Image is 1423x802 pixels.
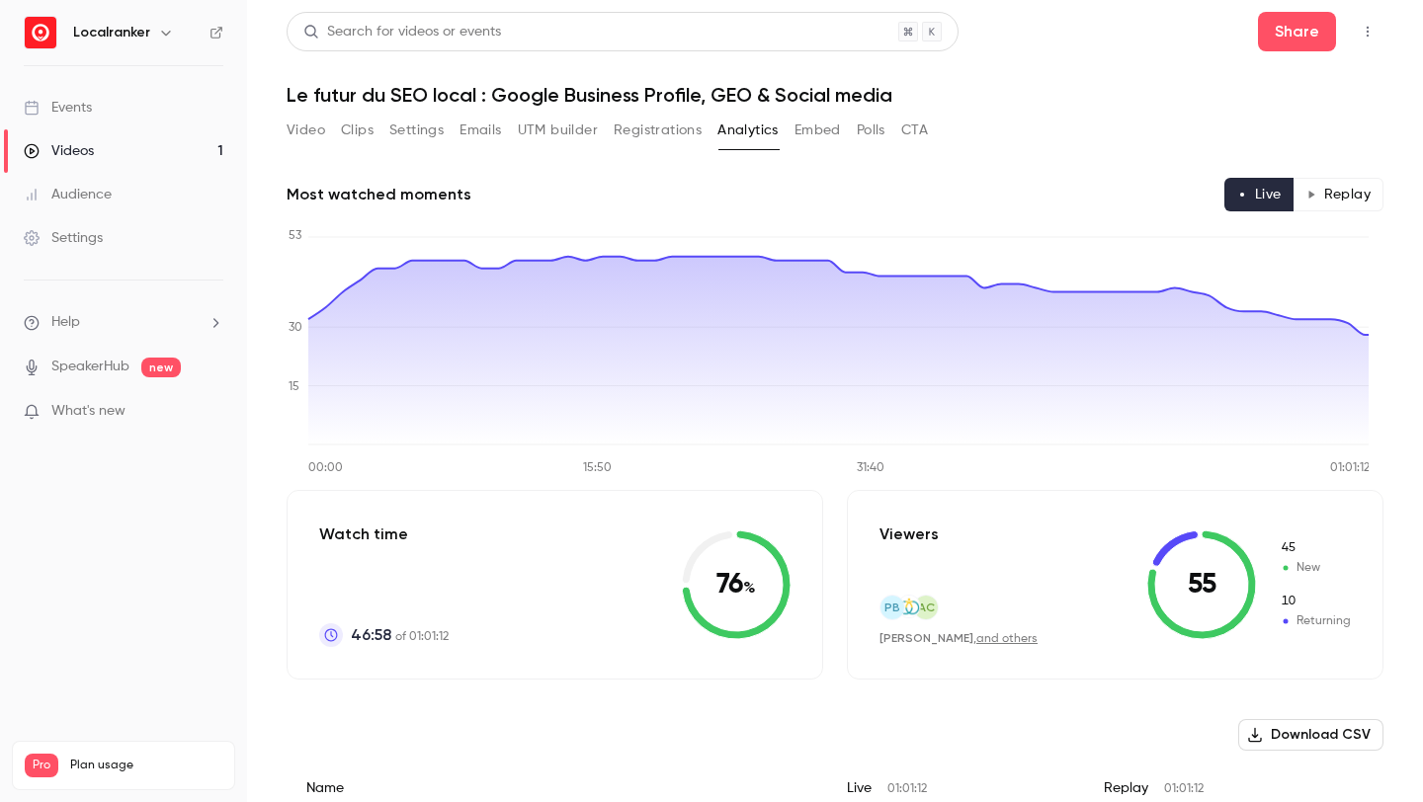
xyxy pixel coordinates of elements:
h1: Le futur du SEO local : Google Business Profile, GEO & Social media [287,83,1383,107]
h2: Most watched moments [287,183,471,206]
button: Clips [341,115,374,146]
img: capvital.fr [898,596,920,617]
span: Plan usage [70,758,222,773]
p: of 01:01:12 [351,623,449,647]
span: New [1280,539,1351,557]
button: Analytics [717,115,779,146]
tspan: 30 [289,322,302,334]
button: Settings [389,115,444,146]
button: Registrations [614,115,702,146]
span: [PERSON_NAME] [879,631,973,645]
button: Share [1258,12,1336,51]
button: CTA [901,115,928,146]
tspan: 00:00 [308,462,343,474]
button: Top Bar Actions [1352,16,1383,47]
button: Replay [1294,178,1383,211]
a: and others [976,633,1038,645]
button: Polls [857,115,885,146]
div: Videos [24,141,94,161]
span: New [1280,559,1351,577]
div: Settings [24,228,103,248]
button: Download CSV [1238,719,1383,751]
tspan: 53 [289,230,301,242]
span: 46:58 [351,623,391,647]
button: Video [287,115,325,146]
span: 01:01:12 [1164,783,1204,795]
span: AC [918,599,935,616]
span: 01:01:12 [887,783,927,795]
span: PB [884,599,900,616]
span: Returning [1280,612,1351,630]
span: Help [51,312,80,333]
img: Localranker [25,17,56,48]
tspan: 31:40 [857,462,884,474]
span: Returning [1280,593,1351,610]
div: Events [24,98,92,118]
div: Search for videos or events [303,22,501,42]
p: Watch time [319,522,449,546]
button: Emails [460,115,501,146]
div: , [879,630,1038,647]
tspan: 15:50 [583,462,612,474]
span: new [141,358,181,377]
button: Embed [795,115,841,146]
button: Live [1224,178,1295,211]
tspan: 15 [289,381,299,393]
span: What's new [51,401,126,422]
div: Audience [24,185,112,204]
span: Pro [25,754,58,777]
h6: Localranker [73,23,150,42]
tspan: 01:01:12 [1330,462,1370,474]
button: UTM builder [518,115,598,146]
a: SpeakerHub [51,357,129,377]
p: Viewers [879,522,939,546]
li: help-dropdown-opener [24,312,223,333]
